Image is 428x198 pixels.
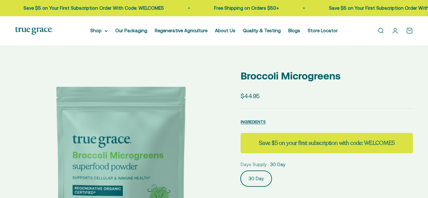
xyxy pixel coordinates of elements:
p: Save $5 on Your First Subscription Order With Code: WELCOME5 [20,4,160,12]
a: Our Packaging [115,28,147,33]
span: INGREDIENTS [241,119,266,124]
sale-price: $44.95 [241,91,260,101]
legend: Days Supply: [241,161,268,168]
summary: Shop [90,27,108,34]
button: INGREDIENTS [241,118,266,125]
a: Blogs [288,28,300,33]
a: Store Locator [308,28,338,33]
a: About Us [215,28,235,33]
strong: Save $5 on your first subscription with code: WELCOME5 [259,139,395,147]
a: Quality & Testing [243,28,281,33]
a: Free Shipping on Orders $50+ [210,5,275,11]
span: 30 Day [270,161,285,168]
p: Broccoli Microgreens [241,68,413,84]
a: Regenerative Agriculture [155,28,207,33]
